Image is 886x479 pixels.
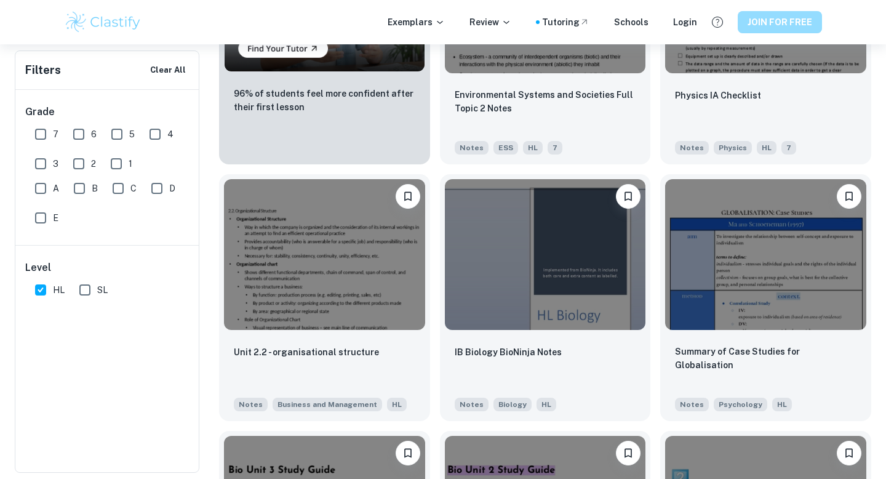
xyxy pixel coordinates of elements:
a: Please log in to bookmark exemplarsSummary of Case Studies for GlobalisationNotesPsychologyHL [660,174,871,421]
span: 7 [548,141,562,155]
span: B [92,182,98,195]
span: HL [772,398,792,411]
a: Tutoring [542,15,589,29]
a: Please log in to bookmark exemplarsIB Biology BioNinja NotesNotesBiologyHL [440,174,651,421]
button: JOIN FOR FREE [738,11,822,33]
button: Please log in to bookmark exemplars [837,184,861,209]
button: Help and Feedback [707,12,728,33]
span: Notes [455,398,489,411]
span: Notes [455,141,489,155]
span: SL [97,283,108,297]
span: 7 [781,141,796,155]
h6: Level [25,260,190,275]
span: Notes [234,398,268,411]
span: Notes [675,141,709,155]
span: HL [523,141,543,155]
span: 1 [129,157,132,171]
a: Schools [614,15,649,29]
button: Please log in to bookmark exemplars [616,184,641,209]
button: Please log in to bookmark exemplars [396,441,420,465]
span: 4 [167,127,174,141]
span: 5 [129,127,135,141]
a: Login [673,15,697,29]
h6: Filters [25,62,61,79]
p: Summary of Case Studies for Globalisation [675,345,856,372]
span: 7 [53,127,58,141]
span: Psychology [714,398,767,411]
span: ESS [493,141,518,155]
button: Please log in to bookmark exemplars [837,441,861,465]
span: C [130,182,137,195]
span: D [169,182,175,195]
img: Business and Management Notes example thumbnail: Unit 2.2 - organisational structure [224,179,425,330]
span: 2 [91,157,96,171]
img: Biology Notes example thumbnail: IB Biology BioNinja Notes [445,179,646,330]
p: 96% of students feel more confident after their first lesson [234,87,415,114]
span: Biology [493,398,532,411]
img: Psychology Notes example thumbnail: Summary of Case Studies for Globalisatio [665,179,866,330]
p: Review [469,15,511,29]
span: 6 [91,127,97,141]
span: 3 [53,157,58,171]
span: Notes [675,398,709,411]
button: Please log in to bookmark exemplars [616,441,641,465]
span: HL [757,141,776,155]
span: A [53,182,59,195]
span: Business and Management [273,398,382,411]
span: E [53,211,58,225]
a: Please log in to bookmark exemplarsUnit 2.2 - organisational structure NotesBusiness and Manageme... [219,174,430,421]
p: Physics IA Checklist [675,89,761,102]
p: Environmental Systems and Societies Full Topic 2 Notes [455,88,636,115]
span: HL [537,398,556,411]
p: Unit 2.2 - organisational structure [234,345,379,359]
h6: Grade [25,105,190,119]
p: IB Biology BioNinja Notes [455,345,562,359]
span: HL [53,283,65,297]
span: Physics [714,141,752,155]
button: Please log in to bookmark exemplars [396,184,420,209]
p: Exemplars [388,15,445,29]
img: Clastify logo [64,10,142,34]
button: Clear All [147,61,189,79]
span: HL [387,398,407,411]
